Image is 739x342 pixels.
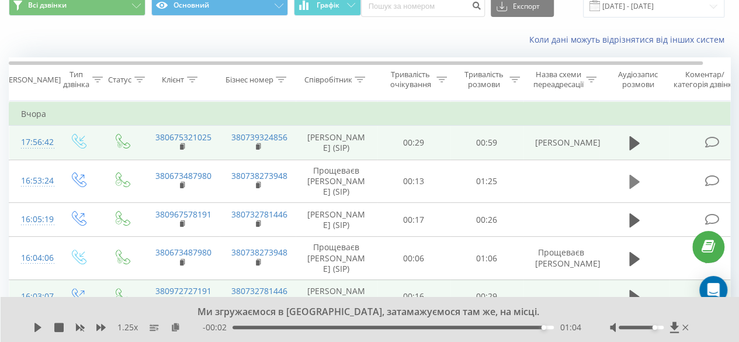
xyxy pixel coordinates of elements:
[296,279,377,313] td: [PERSON_NAME] (SIP)
[533,70,583,89] div: Назва схеми переадресації
[529,34,730,45] a: Коли дані можуть відрізнятися вiд інших систем
[21,208,44,231] div: 16:05:19
[231,170,287,181] a: 380738273948
[203,322,233,333] span: - 00:02
[377,126,450,160] td: 00:29
[2,75,61,85] div: [PERSON_NAME]
[296,203,377,237] td: [PERSON_NAME] (SIP)
[99,306,626,319] div: Ми згружаємося в [GEOGRAPHIC_DATA], затамажуємося там же, на місці.
[21,131,44,154] div: 17:56:42
[225,75,273,85] div: Бізнес номер
[671,70,739,89] div: Коментар/категорія дзвінка
[231,247,287,258] a: 380738273948
[450,237,523,280] td: 01:06
[155,285,211,296] a: 380972727191
[377,160,450,203] td: 00:13
[155,247,211,258] a: 380673487980
[609,70,666,89] div: Аудіозапис розмови
[296,126,377,160] td: [PERSON_NAME] (SIP)
[450,126,523,160] td: 00:59
[28,1,67,10] span: Всі дзвінки
[108,75,131,85] div: Статус
[162,75,184,85] div: Клієнт
[317,1,339,9] span: Графік
[21,170,44,192] div: 16:53:24
[296,237,377,280] td: Прощеваєв [PERSON_NAME] (SIP)
[542,325,546,330] div: Accessibility label
[117,322,138,333] span: 1.25 x
[231,285,287,296] a: 380732781446
[231,132,287,143] a: 380739324856
[155,209,211,220] a: 380967578191
[450,203,523,237] td: 00:26
[450,279,523,313] td: 00:29
[155,170,211,181] a: 380673487980
[377,203,450,237] td: 00:17
[155,132,211,143] a: 380675321025
[21,285,44,308] div: 16:03:07
[21,247,44,270] div: 16:04:06
[523,126,599,160] td: [PERSON_NAME]
[231,209,287,220] a: 380732781446
[387,70,433,89] div: Тривалість очікування
[296,160,377,203] td: Прощеваєв [PERSON_NAME] (SIP)
[460,70,506,89] div: Тривалість розмови
[523,237,599,280] td: Прощеваєв [PERSON_NAME]
[377,237,450,280] td: 00:06
[450,160,523,203] td: 01:25
[304,75,352,85] div: Співробітник
[560,322,581,333] span: 01:04
[653,325,657,330] div: Accessibility label
[377,279,450,313] td: 00:16
[699,276,727,304] div: Open Intercom Messenger
[63,70,89,89] div: Тип дзвінка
